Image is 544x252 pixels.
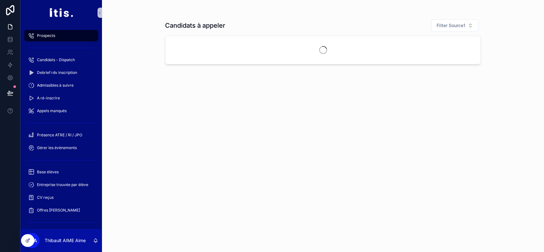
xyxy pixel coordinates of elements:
span: Filter Source1 [437,22,465,29]
div: scrollable content [20,25,102,229]
img: App logo [49,8,73,18]
span: Prospects [37,33,55,38]
a: Présence ATRE / RI / JPO [24,129,98,141]
a: Offres [PERSON_NAME] [24,205,98,216]
a: Base élèves [24,166,98,178]
span: Offres [PERSON_NAME] [37,208,80,213]
a: Appels manqués [24,105,98,117]
a: Entreprise trouvée par élève [24,179,98,191]
button: Select Button [431,19,478,32]
span: A ré-inscrire [37,96,60,101]
h1: Candidats à appeler [165,21,225,30]
a: Debrief rdv inscription [24,67,98,78]
span: Debrief rdv inscription [37,70,77,75]
a: A ré-inscrire [24,92,98,104]
span: CV reçus [37,195,54,200]
span: Base élèves [37,169,59,175]
a: Gérer les évènements [24,142,98,154]
span: Admissibles à suivre [37,83,74,88]
span: Présence ATRE / RI / JPO [37,133,82,138]
a: Candidats - Dispatch [24,54,98,66]
span: Gérer les évènements [37,145,77,150]
a: CV reçus [24,192,98,203]
p: Thibault AIME Aime [45,237,86,244]
a: Prospects [24,30,98,41]
span: Appels manqués [37,108,67,113]
span: Candidats - Dispatch [37,57,75,62]
span: Entreprise trouvée par élève [37,182,88,187]
a: Admissibles à suivre [24,80,98,91]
